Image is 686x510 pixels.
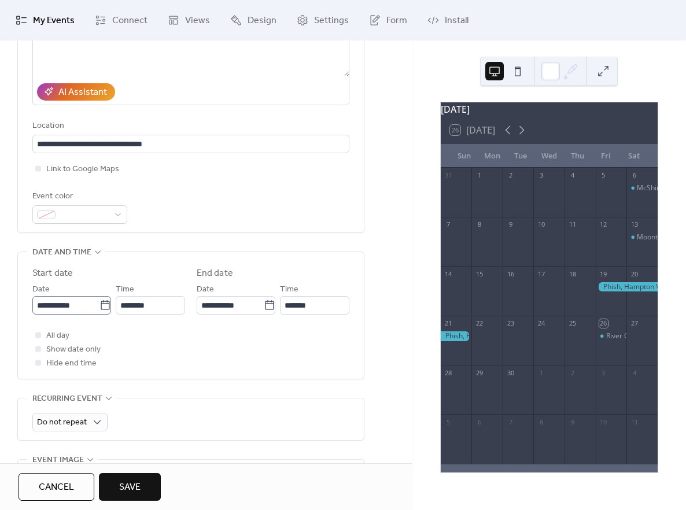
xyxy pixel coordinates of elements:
[445,14,469,28] span: Install
[32,267,73,280] div: Start date
[444,417,453,426] div: 5
[288,5,357,36] a: Settings
[444,269,453,278] div: 14
[630,368,639,377] div: 4
[32,190,125,204] div: Event color
[563,145,592,168] div: Thu
[248,14,276,28] span: Design
[568,220,577,229] div: 11
[506,417,515,426] div: 7
[386,14,407,28] span: Form
[599,171,608,180] div: 5
[475,417,484,426] div: 6
[280,283,298,297] span: Time
[197,283,214,297] span: Date
[46,329,69,343] span: All day
[630,319,639,328] div: 27
[32,283,50,297] span: Date
[568,368,577,377] div: 2
[599,319,608,328] div: 26
[475,319,484,328] div: 22
[592,145,620,168] div: Fri
[441,331,472,341] div: Phish, Hampton VA
[46,357,97,371] span: Hide end time
[419,5,477,36] a: Install
[599,368,608,377] div: 3
[32,119,347,133] div: Location
[596,331,627,341] div: River City Flodown
[599,269,608,278] div: 19
[537,368,545,377] div: 1
[37,83,115,101] button: AI Assistant
[596,282,658,292] div: Phish, Hampton VA
[116,283,134,297] span: Time
[185,14,210,28] span: Views
[7,5,83,36] a: My Events
[537,269,545,278] div: 17
[444,220,453,229] div: 7
[568,269,577,278] div: 18
[58,86,107,99] div: AI Assistant
[620,145,648,168] div: Sat
[441,102,658,116] div: [DATE]
[33,14,75,28] span: My Events
[630,220,639,229] div: 13
[360,5,416,36] a: Form
[475,269,484,278] div: 15
[475,171,484,180] div: 1
[535,145,563,168] div: Wed
[444,171,453,180] div: 31
[506,220,515,229] div: 9
[599,220,608,229] div: 12
[537,417,545,426] div: 8
[606,331,665,341] div: River City Flodown
[222,5,285,36] a: Design
[568,319,577,328] div: 25
[630,417,639,426] div: 11
[630,269,639,278] div: 20
[537,171,545,180] div: 3
[450,145,478,168] div: Sun
[119,481,141,494] span: Save
[112,14,147,28] span: Connect
[32,453,84,467] span: Event image
[626,232,658,242] div: Moontime Market
[475,220,484,229] div: 8
[46,343,101,357] span: Show date only
[197,267,233,280] div: End date
[478,145,507,168] div: Mon
[599,417,608,426] div: 10
[32,246,91,260] span: Date and time
[506,368,515,377] div: 30
[537,220,545,229] div: 10
[568,171,577,180] div: 4
[99,473,161,501] button: Save
[630,171,639,180] div: 6
[86,5,156,36] a: Connect
[32,392,102,406] span: Recurring event
[506,269,515,278] div: 16
[19,473,94,501] button: Cancel
[37,415,87,430] span: Do not repeat
[314,14,349,28] span: Settings
[626,183,658,193] div: McShin Recovery Fest
[506,319,515,328] div: 23
[507,145,535,168] div: Tue
[444,319,453,328] div: 21
[568,417,577,426] div: 9
[506,171,515,180] div: 2
[159,5,219,36] a: Views
[46,162,119,176] span: Link to Google Maps
[444,368,453,377] div: 28
[537,319,545,328] div: 24
[39,481,74,494] span: Cancel
[475,368,484,377] div: 29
